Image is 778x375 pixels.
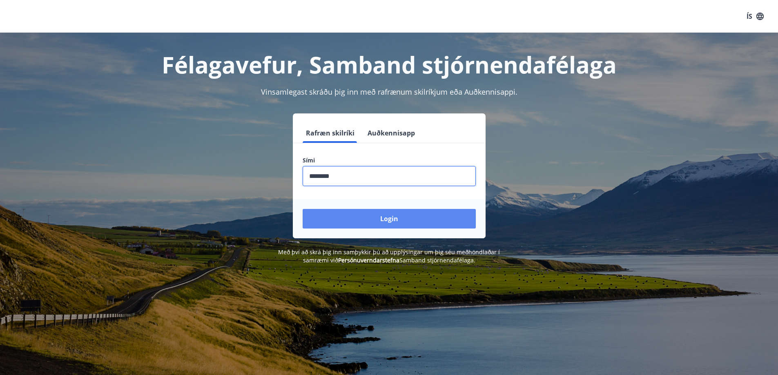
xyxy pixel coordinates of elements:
[278,248,500,264] span: Með því að skrá þig inn samþykkir þú að upplýsingar um þig séu meðhöndlaðar í samræmi við Samband...
[303,123,358,143] button: Rafræn skilríki
[303,156,476,164] label: Sími
[338,256,399,264] a: Persónuverndarstefna
[105,49,673,80] h1: Félagavefur, Samband stjórnendafélaga
[364,123,418,143] button: Auðkennisapp
[303,209,476,229] button: Login
[742,9,768,24] button: ÍS
[261,87,517,97] span: Vinsamlegast skráðu þig inn með rafrænum skilríkjum eða Auðkennisappi.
